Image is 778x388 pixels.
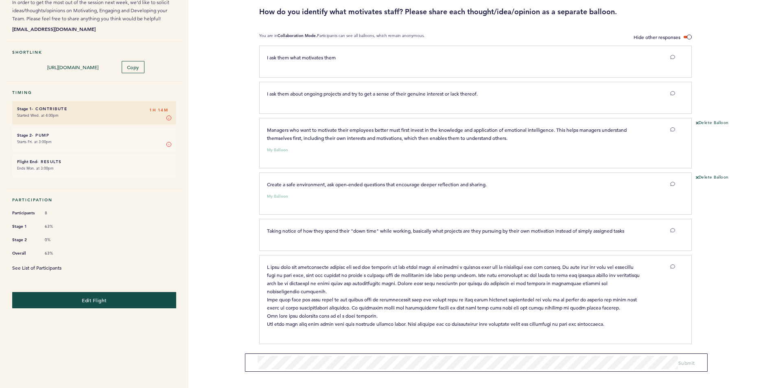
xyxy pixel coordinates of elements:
button: Delete Balloon [696,120,729,126]
small: Flight End [17,159,37,164]
button: Submit [678,359,695,367]
span: Edit Flight [82,297,107,303]
span: Hide other responses [634,34,680,40]
span: 0% [45,237,69,243]
a: See List of Participants [12,264,61,271]
span: Create a safe environment, ask open-ended questions that encourage deeper reflection and sharing. [267,181,487,187]
span: Taking notice of how they spend their "down time" while working, basically what projects are they... [267,227,624,234]
span: 63% [45,251,69,256]
b: [EMAIL_ADDRESS][DOMAIN_NAME] [12,25,176,33]
b: Collaboration Mode. [278,33,317,38]
h5: Participation [12,197,176,203]
small: Stage 1 [17,106,32,111]
time: Ends Mon. at 3:00pm [17,166,54,171]
h6: - Results [17,159,171,164]
button: Copy [122,61,144,73]
small: Stage 2 [17,133,32,138]
span: Copy [127,64,139,70]
span: 8 [45,210,69,216]
span: 63% [45,224,69,229]
span: L ipsu dolo sit ametconsecte adipisc eli sed doe temporin ut lab etdol magn al enimadmi v quisnos... [267,264,641,327]
span: Submit [678,360,695,366]
span: I ask them what motivates them [267,54,336,61]
h6: - Pump [17,133,171,138]
button: Edit Flight [12,292,176,308]
h6: - Contribute [17,106,171,111]
span: Stage 2 [12,236,37,244]
small: My Balloon [267,148,288,152]
h5: Timing [12,90,176,95]
span: Managers who want to motivate their employees better must first invest in the knowledge and appli... [267,126,628,141]
span: Overall [12,249,37,257]
span: Stage 1 [12,222,37,231]
small: My Balloon [267,194,288,198]
span: 1H 14M [149,106,168,114]
button: Delete Balloon [696,174,729,181]
h5: Shortlink [12,50,176,55]
span: I ask them about ongoing projects and try to get a sense of their genuine interest or lack thereof. [267,90,478,97]
time: Starts Fri. at 3:00pm [17,139,52,144]
time: Started Wed. at 4:00pm [17,113,59,118]
h3: How do you identify what motivates staff? Please share each thought/idea/opinion as a separate ba... [259,7,772,17]
span: Participants [12,209,37,217]
p: You are in Participants can see all balloons, which remain anonymous. [259,33,425,41]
